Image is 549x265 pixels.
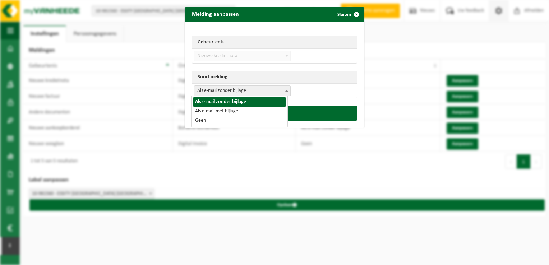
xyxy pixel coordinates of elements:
[194,86,290,96] span: Als e-mail zonder bijlage
[332,7,364,22] button: Sluiten
[185,7,246,21] h2: Melding aanpassen
[193,116,286,125] li: Geen
[194,85,291,96] span: Als e-mail zonder bijlage
[192,36,357,49] th: Gebeurtenis
[192,71,357,84] th: Soort melding
[194,51,291,61] span: Nieuwe kredietnota
[193,107,286,116] li: Als e-mail met bijlage
[194,51,290,61] span: Nieuwe kredietnota
[193,97,286,107] li: Als e-mail zonder bijlage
